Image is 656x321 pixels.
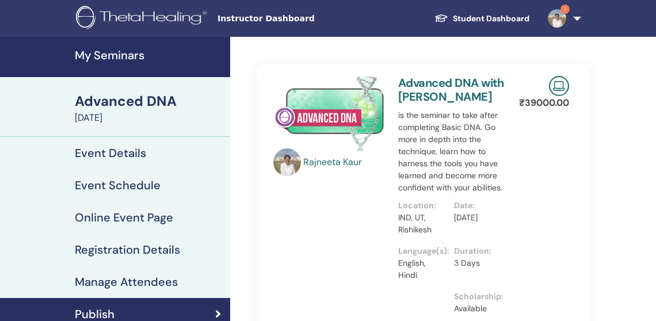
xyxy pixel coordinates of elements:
[75,211,173,224] h4: Online Event Page
[75,178,161,192] h4: Event Schedule
[548,9,566,28] img: default.jpg
[519,96,569,110] p: ₹ 39000.00
[398,257,447,281] p: English, Hindi
[425,8,539,29] a: Student Dashboard
[549,76,569,96] img: Live Online Seminar
[75,307,115,321] h4: Publish
[75,275,178,289] h4: Manage Attendees
[303,155,387,169] a: Rajneeta Kaur
[454,291,503,303] p: Scholarship :
[75,111,223,125] div: [DATE]
[454,245,503,257] p: Duration :
[454,212,503,224] p: [DATE]
[273,76,384,152] img: Advanced DNA
[76,6,211,32] img: logo.png
[75,243,180,257] h4: Registration Details
[75,91,223,111] div: Advanced DNA
[75,146,146,160] h4: Event Details
[454,257,503,269] p: 3 Days
[398,109,509,194] p: is the seminar to take after completing Basic DNA. Go more in depth into the technique, learn how...
[560,5,570,14] span: 1
[454,303,503,315] p: Available
[68,91,230,125] a: Advanced DNA[DATE]
[273,148,301,176] img: default.jpg
[75,48,223,62] h4: My Seminars
[218,13,390,25] span: Instructor Dashboard
[398,200,447,212] p: Location :
[398,245,447,257] p: Language(s) :
[398,75,504,104] a: Advanced DNA with [PERSON_NAME]
[434,13,448,23] img: graduation-cap-white.svg
[454,200,503,212] p: Date :
[398,212,447,236] p: IND, UT, Rishikesh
